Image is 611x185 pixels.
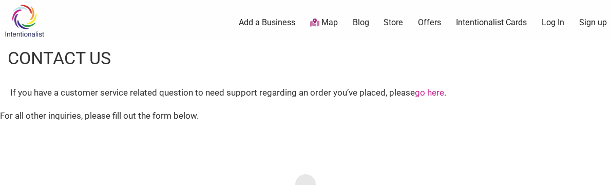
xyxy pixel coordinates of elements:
a: Offers [418,17,441,28]
a: Log In [542,17,564,28]
h1: Contact Us [8,46,111,71]
a: Blog [353,17,369,28]
div: If you have a customer service related question to need support regarding an order you’ve placed,... [10,86,601,100]
a: Add a Business [239,17,295,28]
a: Sign up [579,17,607,28]
a: Store [384,17,403,28]
a: Map [310,17,338,29]
a: go here [415,87,444,98]
a: Intentionalist Cards [456,17,527,28]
